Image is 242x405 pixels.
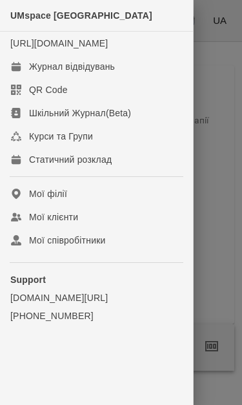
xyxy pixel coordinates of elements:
[29,107,131,119] div: Шкільний Журнал(Beta)
[29,187,67,200] div: Мої філії
[29,130,93,143] div: Курси та Групи
[10,309,183,322] a: [PHONE_NUMBER]
[29,153,112,166] div: Статичний розклад
[29,83,68,96] div: QR Code
[10,10,152,21] span: UMspace [GEOGRAPHIC_DATA]
[29,211,78,223] div: Мої клієнти
[29,234,106,247] div: Мої співробітники
[10,273,183,286] p: Support
[29,60,115,73] div: Журнал відвідувань
[10,291,183,304] a: [DOMAIN_NAME][URL]
[10,38,108,48] a: [URL][DOMAIN_NAME]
